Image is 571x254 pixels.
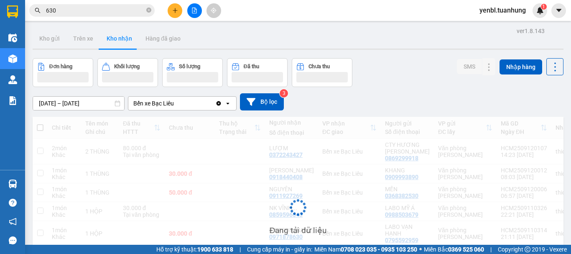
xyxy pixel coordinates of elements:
[191,8,197,13] span: file-add
[244,64,259,69] div: Đã thu
[172,8,178,13] span: plus
[9,218,17,226] span: notification
[536,7,544,14] img: icon-new-feature
[114,64,140,69] div: Khối lượng
[224,100,231,107] svg: open
[500,59,542,74] button: Nhập hàng
[517,26,545,36] div: ver 1.8.143
[146,8,151,13] span: close-circle
[8,180,17,188] img: warehouse-icon
[97,58,158,87] button: Khối lượng
[162,58,223,87] button: Số lượng
[542,4,545,10] span: 1
[448,246,484,253] strong: 0369 525 060
[46,6,145,15] input: Tìm tên, số ĐT hoặc mã đơn
[240,245,241,254] span: |
[8,75,17,84] img: warehouse-icon
[100,28,139,49] button: Kho nhận
[308,64,330,69] div: Chưa thu
[139,28,187,49] button: Hàng đã giao
[168,3,182,18] button: plus
[197,246,233,253] strong: 1900 633 818
[7,5,18,18] img: logo-vxr
[8,54,17,63] img: warehouse-icon
[240,93,284,110] button: Bộ lọc
[424,245,484,254] span: Miền Bắc
[9,236,17,244] span: message
[9,199,17,207] span: question-circle
[206,3,221,18] button: aim
[179,64,200,69] div: Số lượng
[419,248,422,251] span: ⚪️
[211,8,217,13] span: aim
[33,28,66,49] button: Kho gửi
[314,245,417,254] span: Miền Nam
[270,224,327,237] div: Đang tải dữ liệu
[8,33,17,42] img: warehouse-icon
[551,3,566,18] button: caret-down
[341,246,417,253] strong: 0708 023 035 - 0935 103 250
[187,3,202,18] button: file-add
[280,89,288,97] sup: 3
[33,97,124,110] input: Select a date range.
[525,246,530,252] span: copyright
[457,59,482,74] button: SMS
[146,7,151,15] span: close-circle
[156,245,233,254] span: Hỗ trợ kỹ thuật:
[35,8,41,13] span: search
[8,96,17,105] img: solution-icon
[49,64,72,69] div: Đơn hàng
[473,5,533,15] span: yenbl.tuanhung
[541,4,547,10] sup: 1
[227,58,288,87] button: Đã thu
[247,245,312,254] span: Cung cấp máy in - giấy in:
[133,99,174,108] div: Bến xe Bạc Liêu
[33,58,93,87] button: Đơn hàng
[292,58,352,87] button: Chưa thu
[215,100,222,107] svg: Clear value
[66,28,100,49] button: Trên xe
[490,245,492,254] span: |
[555,7,563,14] span: caret-down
